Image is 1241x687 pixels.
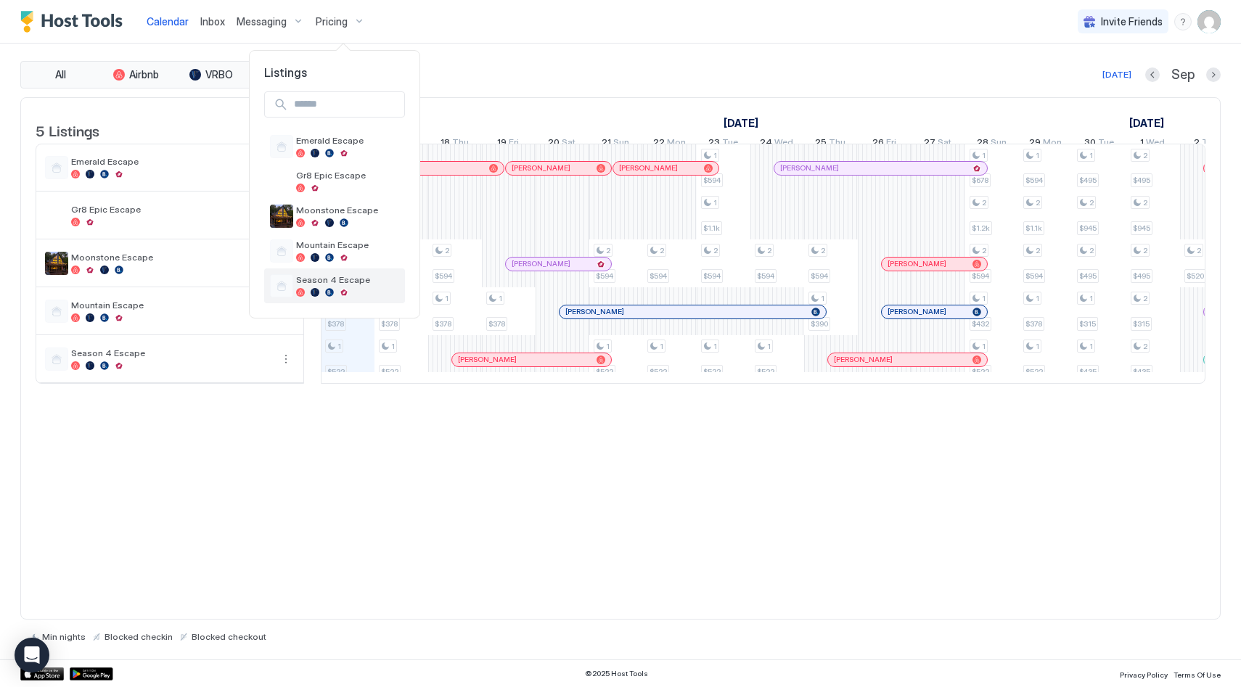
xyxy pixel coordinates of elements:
[296,239,399,250] span: Mountain Escape
[270,170,293,193] div: listing image
[296,135,399,146] span: Emerald Escape
[270,205,293,228] div: listing image
[15,638,49,672] div: Open Intercom Messenger
[250,65,419,80] span: Listings
[296,274,399,285] span: Season 4 Escape
[288,92,404,117] input: Input Field
[296,205,399,215] span: Moonstone Escape
[296,170,399,181] span: Gr8 Epic Escape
